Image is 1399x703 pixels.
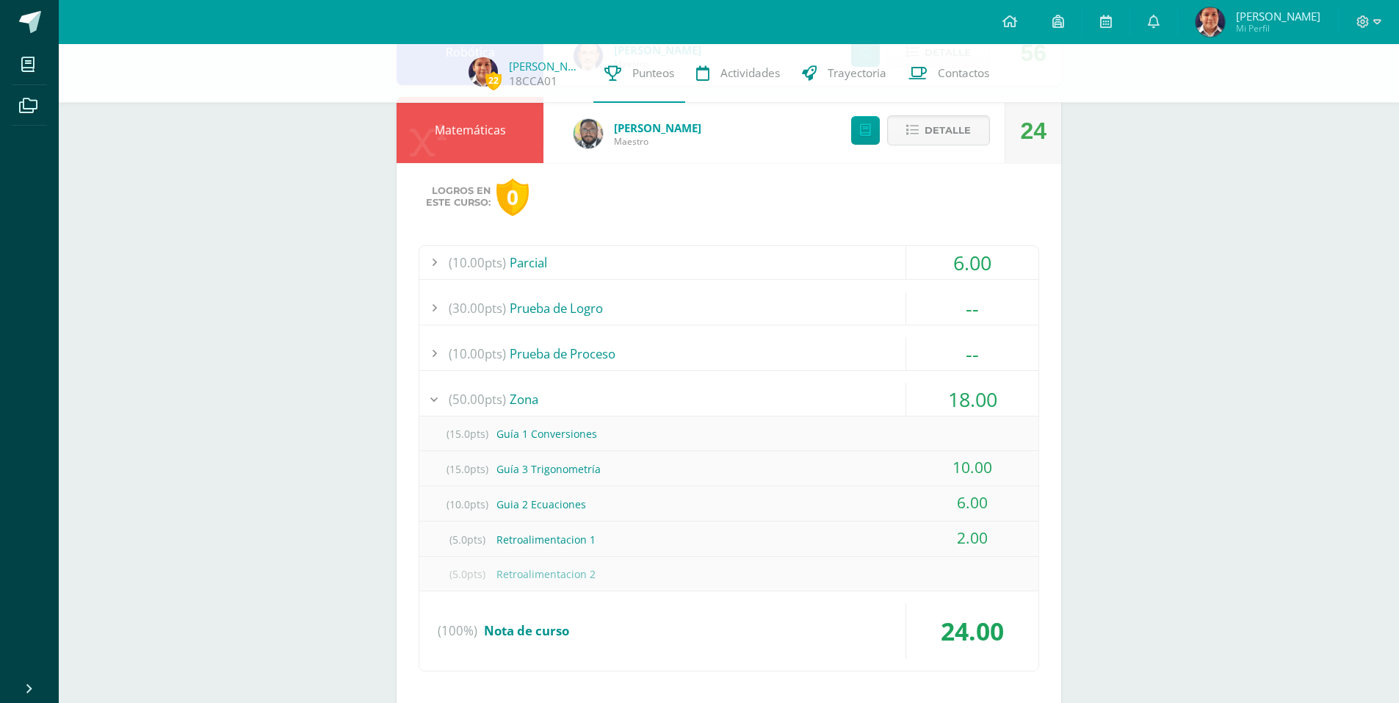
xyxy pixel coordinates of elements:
[419,292,1038,325] div: Prueba de Logro
[614,120,701,135] span: [PERSON_NAME]
[485,71,502,90] span: 22
[419,246,1038,279] div: Parcial
[1020,98,1046,164] div: 24
[1196,7,1225,37] img: 722f54fe9d8785d766b1c7a19d885a7d.png
[469,57,498,87] img: 722f54fe9d8785d766b1c7a19d885a7d.png
[791,44,897,103] a: Trayectoria
[419,417,1038,450] div: Guía 1 Conversiones
[419,488,1038,521] div: Guia 2 Ecuaciones
[957,492,988,513] span: 6.00
[953,249,991,276] span: 6.00
[720,65,780,81] span: Actividades
[419,337,1038,370] div: Prueba de Proceso
[449,292,506,325] span: (30.00pts)
[438,453,496,486] span: (15.0pts)
[449,337,506,370] span: (10.00pts)
[941,614,1004,648] span: 24.00
[952,457,992,477] span: 10.00
[887,115,990,145] button: Detalle
[897,44,1000,103] a: Contactos
[509,73,557,89] a: 18CCA01
[828,65,886,81] span: Trayectoria
[484,622,569,639] span: Nota de curso
[438,523,496,556] span: (5.0pts)
[419,453,1038,486] div: Guía 3 Trigonometría
[938,65,989,81] span: Contactos
[419,523,1038,556] div: Retroalimentacion 1
[438,558,496,591] span: (5.0pts)
[948,386,997,413] span: 18.00
[397,97,543,163] div: Matemáticas
[438,417,496,450] span: (15.0pts)
[496,179,529,216] div: 0
[966,340,979,367] span: --
[426,185,491,209] span: Logros en este curso:
[925,117,971,144] span: Detalle
[593,44,685,103] a: Punteos
[449,383,506,416] span: (50.00pts)
[1236,22,1320,35] span: Mi Perfil
[685,44,791,103] a: Actividades
[957,527,988,548] span: 2.00
[574,119,603,148] img: 712781701cd376c1a616437b5c60ae46.png
[614,135,701,148] span: Maestro
[509,59,582,73] a: [PERSON_NAME]
[419,558,1038,591] div: Retroalimentacion 2
[438,488,496,521] span: (10.0pts)
[966,295,979,322] span: --
[632,65,674,81] span: Punteos
[1236,9,1320,24] span: [PERSON_NAME]
[449,246,506,279] span: (10.00pts)
[419,383,1038,416] div: Zona
[438,603,477,659] span: (100%)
